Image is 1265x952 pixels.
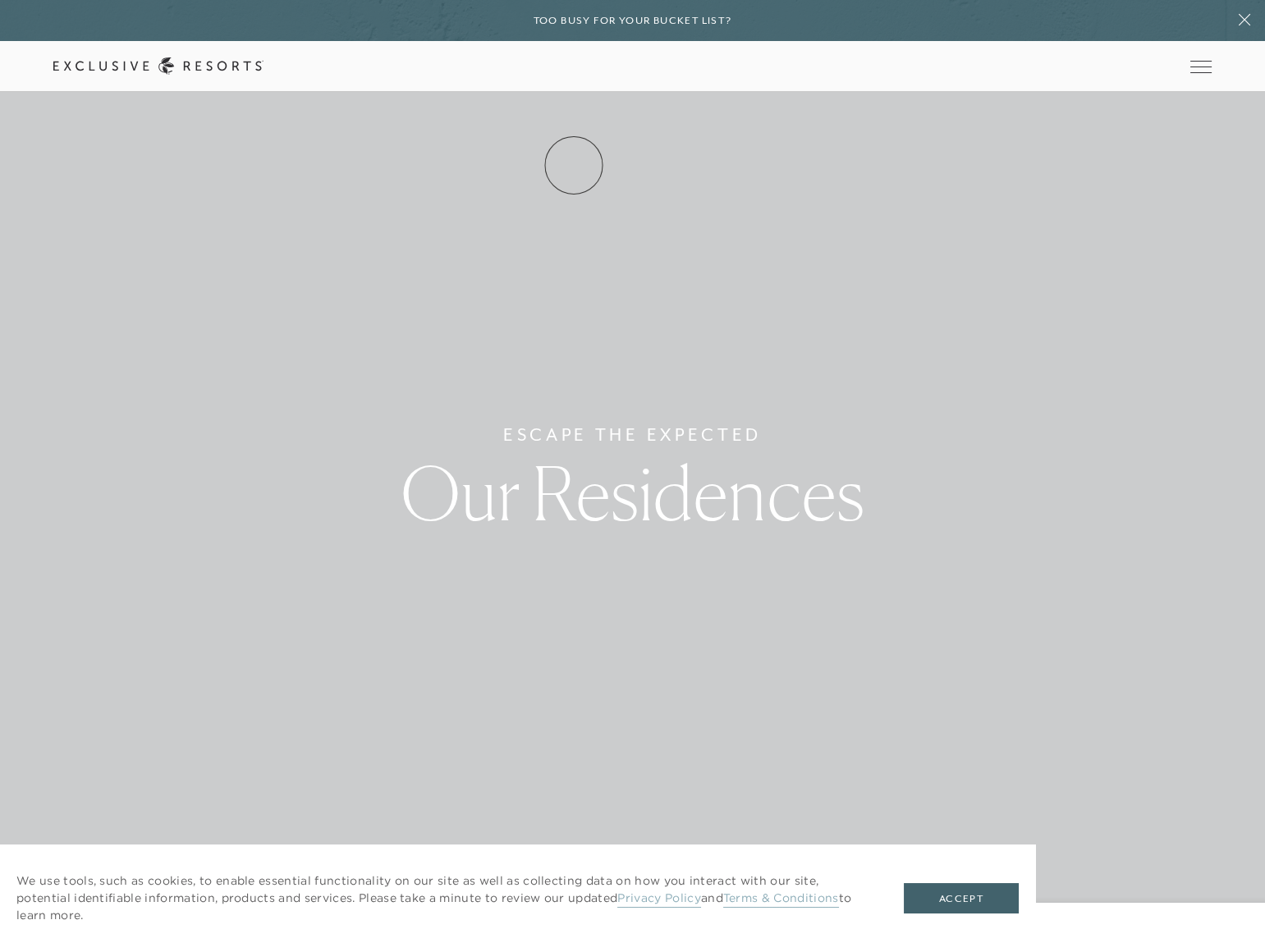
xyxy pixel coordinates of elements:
[723,890,839,908] a: Terms & Conditions
[534,13,732,29] h6: Too busy for your bucket list?
[16,872,871,924] p: We use tools, such as cookies, to enable essential functionality on our site as well as collectin...
[617,890,700,908] a: Privacy Policy
[1190,61,1212,72] button: Open navigation
[904,883,1019,914] button: Accept
[503,422,762,448] h6: Escape The Expected
[401,456,864,530] h1: Our Residences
